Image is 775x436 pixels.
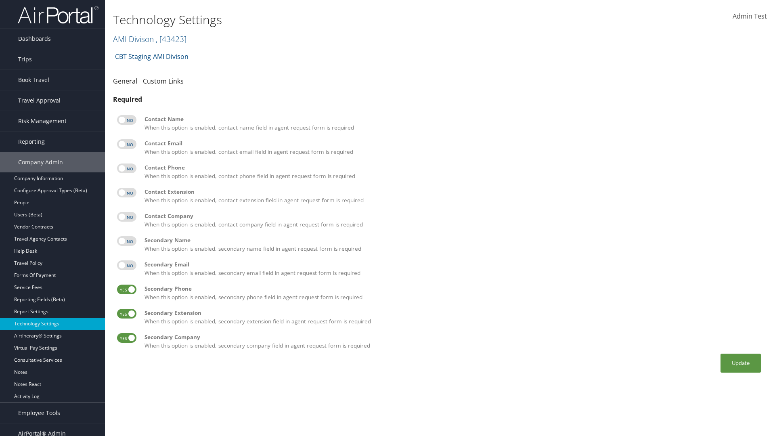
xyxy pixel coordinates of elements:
a: Custom Links [143,77,184,86]
label: When this option is enabled, secondary email field in agent request form is required [145,260,763,277]
span: , [ 43423 ] [156,34,186,44]
div: Contact Name [145,115,763,123]
label: When this option is enabled, contact name field in agent request form is required [145,115,763,132]
div: Secondary Name [145,236,763,244]
span: Book Travel [18,70,49,90]
div: Secondary Phone [145,285,763,293]
label: When this option is enabled, contact company field in agent request form is required [145,212,763,228]
div: Contact Company [145,212,763,220]
span: Reporting [18,132,45,152]
button: Update [721,354,761,373]
span: Trips [18,49,32,69]
div: Contact Phone [145,163,763,172]
span: Travel Approval [18,90,61,111]
label: When this option is enabled, secondary phone field in agent request form is required [145,285,763,301]
label: When this option is enabled, secondary name field in agent request form is required [145,236,763,253]
a: Admin Test [733,4,767,29]
div: Required [113,94,767,104]
h1: Technology Settings [113,11,549,28]
span: Company Admin [18,152,63,172]
span: Admin Test [733,12,767,21]
div: Contact Extension [145,188,763,196]
span: Dashboards [18,29,51,49]
div: Secondary Extension [145,309,763,317]
div: Secondary Company [145,333,763,341]
label: When this option is enabled, contact extension field in agent request form is required [145,188,763,204]
label: When this option is enabled, secondary company field in agent request form is required [145,333,763,350]
label: When this option is enabled, contact phone field in agent request form is required [145,163,763,180]
a: AMI Divison [153,48,189,65]
img: airportal-logo.png [18,5,98,24]
span: Employee Tools [18,403,60,423]
a: CBT Staging [115,48,151,65]
div: Contact Email [145,139,763,147]
span: Risk Management [18,111,67,131]
label: When this option is enabled, contact email field in agent request form is required [145,139,763,156]
div: Secondary Email [145,260,763,268]
a: AMI Divison [113,34,186,44]
label: When this option is enabled, secondary extension field in agent request form is required [145,309,763,325]
a: General [113,77,137,86]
